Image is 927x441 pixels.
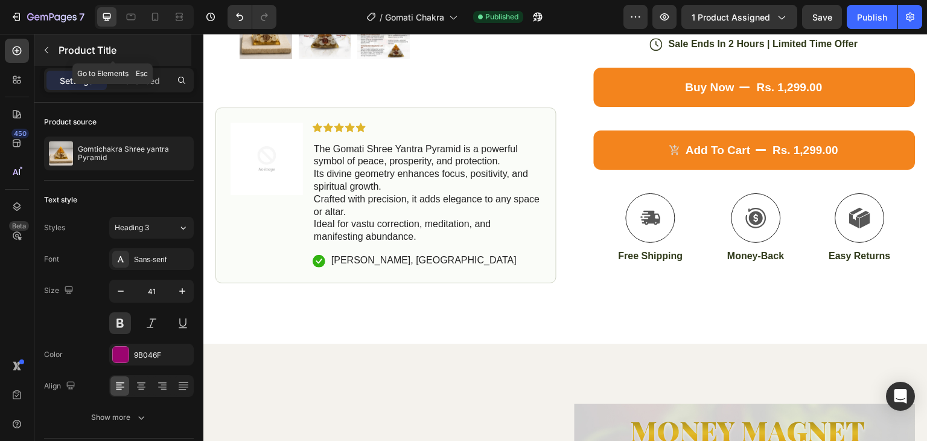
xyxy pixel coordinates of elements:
[44,378,78,394] div: Align
[203,34,927,441] iframe: Design area
[847,5,897,29] button: Publish
[44,349,63,360] div: Color
[390,97,712,136] button: Add to cart
[44,222,65,233] div: Styles
[552,45,620,63] div: rs. 1,299.00
[109,217,194,239] button: Heading 3
[44,195,77,205] div: Text style
[415,216,480,229] p: Free Shipping
[134,350,191,361] div: 9B046F
[115,222,149,233] span: Heading 3
[390,34,712,73] button: Buy Now
[44,407,194,428] button: Show more
[385,11,444,24] span: Gomati Chakra
[380,11,383,24] span: /
[692,11,770,24] span: 1 product assigned
[9,221,29,231] div: Beta
[812,12,832,22] span: Save
[524,216,581,229] p: Money-Back
[626,216,687,229] p: Easy Returns
[5,5,90,29] button: 7
[59,43,189,57] p: Product Title
[857,11,887,24] div: Publish
[11,129,29,138] div: 450
[228,5,276,29] div: Undo/Redo
[79,10,84,24] p: 7
[44,283,76,299] div: Size
[482,47,531,62] div: Buy Now
[44,254,59,265] div: Font
[60,74,94,87] p: Settings
[482,109,547,124] div: Add to cart
[886,382,915,411] div: Open Intercom Messenger
[485,11,518,22] span: Published
[802,5,842,29] button: Save
[44,117,97,127] div: Product source
[134,254,191,265] div: Sans-serif
[569,108,637,126] div: rs. 1,299.00
[681,5,797,29] button: 1 product assigned
[78,145,189,162] p: Gomtichakra Shree yantra Pyramid
[119,74,160,87] p: Advanced
[49,141,73,166] img: product feature img
[91,411,147,423] div: Show more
